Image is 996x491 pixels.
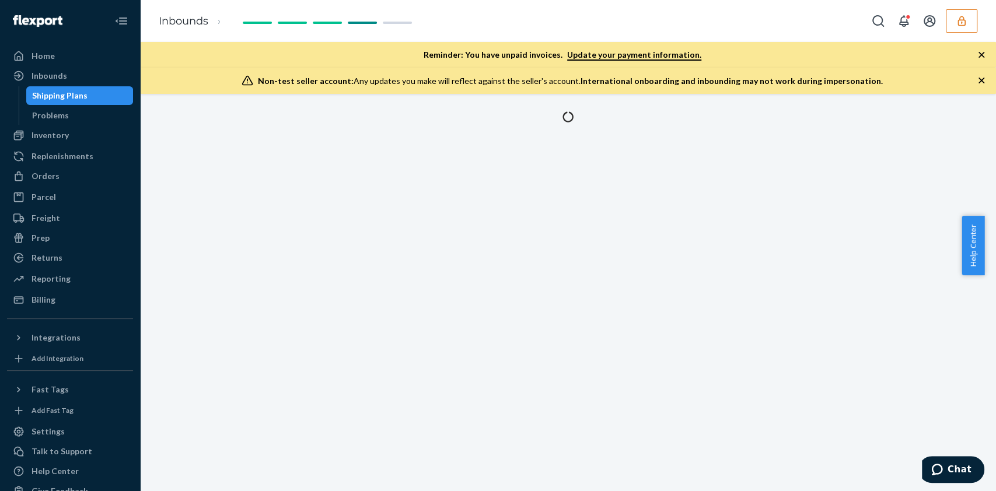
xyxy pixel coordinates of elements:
[7,442,133,461] button: Talk to Support
[7,126,133,145] a: Inventory
[159,15,208,27] a: Inbounds
[32,150,93,162] div: Replenishments
[32,170,60,182] div: Orders
[7,209,133,227] a: Freight
[32,426,65,437] div: Settings
[32,353,83,363] div: Add Integration
[424,49,701,61] p: Reminder: You have unpaid invoices.
[149,4,240,38] ol: breadcrumbs
[26,106,134,125] a: Problems
[26,86,134,105] a: Shipping Plans
[567,50,701,61] a: Update your payment information.
[32,110,69,121] div: Problems
[32,191,56,203] div: Parcel
[922,456,984,485] iframe: Opens a widget where you can chat to one of our agents
[32,129,69,141] div: Inventory
[866,9,890,33] button: Open Search Box
[32,70,67,82] div: Inbounds
[7,422,133,441] a: Settings
[918,9,941,33] button: Open account menu
[7,462,133,481] a: Help Center
[7,290,133,309] a: Billing
[32,446,92,457] div: Talk to Support
[7,229,133,247] a: Prep
[7,167,133,185] a: Orders
[7,404,133,418] a: Add Fast Tag
[32,212,60,224] div: Freight
[32,252,62,264] div: Returns
[32,50,55,62] div: Home
[7,248,133,267] a: Returns
[581,76,883,86] span: International onboarding and inbounding may not work during impersonation.
[32,232,50,244] div: Prep
[110,9,133,33] button: Close Navigation
[7,269,133,288] a: Reporting
[7,380,133,399] button: Fast Tags
[32,465,79,477] div: Help Center
[32,384,69,395] div: Fast Tags
[7,188,133,206] a: Parcel
[7,147,133,166] a: Replenishments
[32,90,88,101] div: Shipping Plans
[32,294,55,306] div: Billing
[258,76,354,86] span: Non-test seller account:
[7,352,133,366] a: Add Integration
[13,15,62,27] img: Flexport logo
[7,328,133,347] button: Integrations
[32,273,71,285] div: Reporting
[7,66,133,85] a: Inbounds
[258,75,883,87] div: Any updates you make will reflect against the seller's account.
[892,9,915,33] button: Open notifications
[7,47,133,65] a: Home
[32,332,81,343] div: Integrations
[32,405,74,415] div: Add Fast Tag
[962,216,984,275] button: Help Center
